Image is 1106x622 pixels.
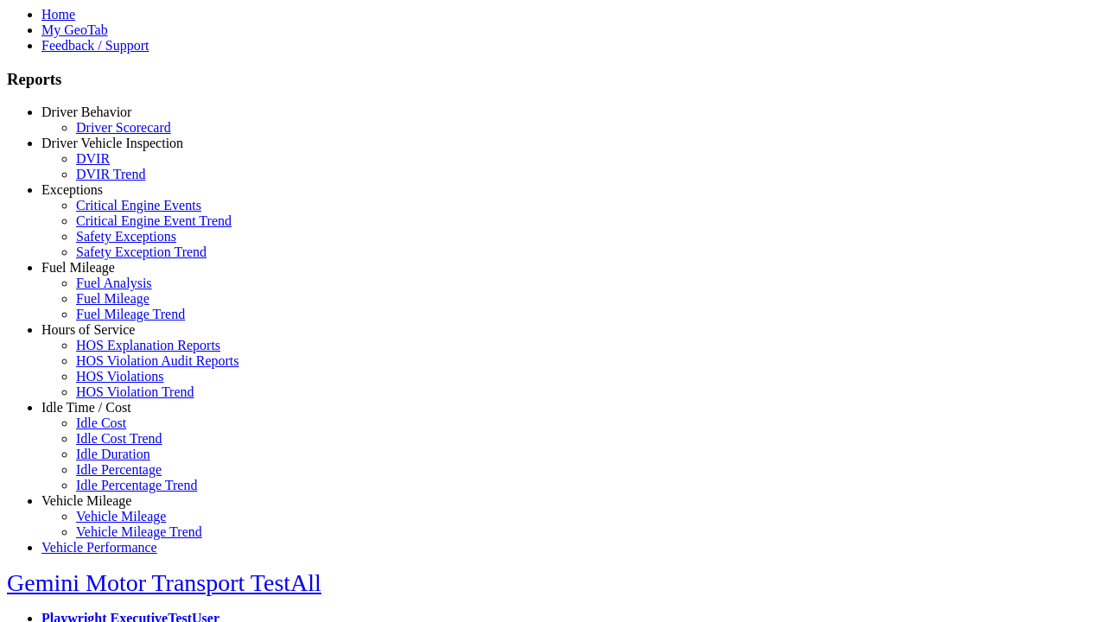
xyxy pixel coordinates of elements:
a: Idle Percentage Trend [76,478,197,492]
a: DVIR [76,151,110,166]
a: Fuel Mileage [41,260,115,275]
a: Idle Percentage [76,462,162,477]
a: DVIR Trend [76,167,145,181]
a: Driver Scorecard [76,120,171,135]
a: Vehicle Mileage Trend [76,524,202,539]
a: Idle Cost [76,416,126,430]
a: Safety Exception Trend [76,244,207,259]
a: Vehicle Mileage [41,493,131,508]
a: Home [41,7,75,22]
a: Driver Vehicle Inspection [41,136,183,150]
a: Driver Behavior [41,105,131,119]
a: Fuel Mileage Trend [76,307,185,321]
a: HOS Violations [76,369,163,384]
a: Feedback / Support [41,38,149,53]
a: Idle Duration [76,447,150,461]
a: Vehicle Mileage [76,509,166,524]
a: Gemini Motor Transport TestAll [7,569,321,596]
a: Safety Exceptions [76,229,176,244]
a: HOS Violation Trend [76,384,194,399]
a: Fuel Mileage [76,291,149,306]
a: Exceptions [41,182,103,197]
a: Fuel Analysis [76,276,152,290]
a: Idle Time / Cost [41,400,131,415]
a: Idle Cost Trend [76,431,162,446]
a: Critical Engine Event Trend [76,213,232,228]
a: My GeoTab [41,22,108,37]
a: Hours of Service [41,322,135,337]
a: HOS Explanation Reports [76,338,220,352]
a: Vehicle Performance [41,540,157,555]
h3: Reports [7,70,1099,89]
a: HOS Violation Audit Reports [76,353,239,368]
a: Critical Engine Events [76,198,201,213]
